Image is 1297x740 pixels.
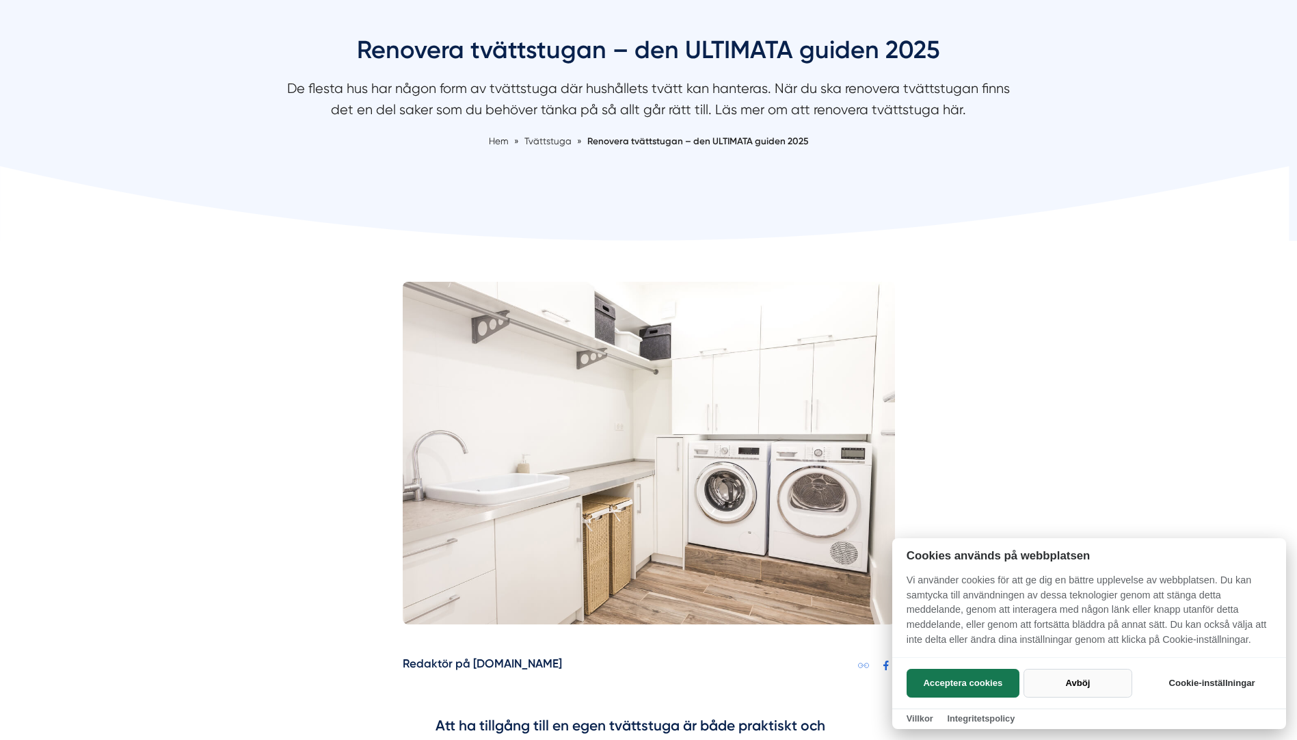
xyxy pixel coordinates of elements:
[892,573,1286,657] p: Vi använder cookies för att ge dig en bättre upplevelse av webbplatsen. Du kan samtycka till anvä...
[907,669,1019,698] button: Acceptera cookies
[907,713,933,724] a: Villkor
[947,713,1015,724] a: Integritetspolicy
[892,549,1286,562] h2: Cookies används på webbplatsen
[1152,669,1272,698] button: Cookie-inställningar
[1024,669,1132,698] button: Avböj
